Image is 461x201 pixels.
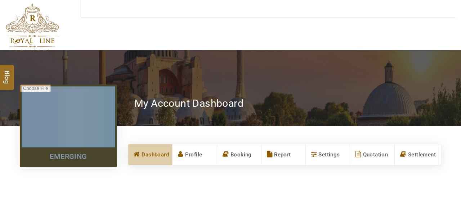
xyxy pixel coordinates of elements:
img: The Royal Line Holidays [5,3,59,52]
a: Quotation [350,144,394,165]
a: Profile [173,144,216,165]
h2: My Account Dashboard [134,97,243,110]
a: Dashboard [128,144,172,165]
a: Settings [306,144,350,165]
a: Booking [217,144,261,165]
a: Report [261,144,305,165]
span: Blog [3,70,12,77]
a: Settlement [395,144,439,165]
